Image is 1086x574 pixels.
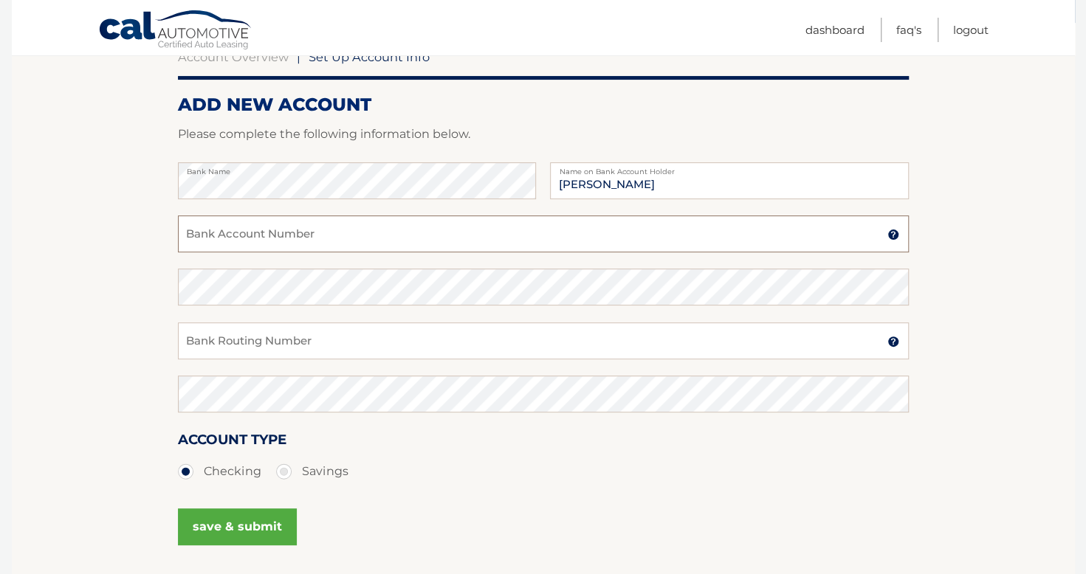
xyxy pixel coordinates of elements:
p: Please complete the following information below. [178,124,909,145]
img: tooltip.svg [887,229,899,241]
label: Savings [276,457,348,486]
input: Bank Account Number [178,215,909,252]
label: Checking [178,457,261,486]
a: Cal Automotive [98,10,253,52]
a: Account Overview [178,49,289,64]
h2: ADD NEW ACCOUNT [178,94,909,116]
label: Account Type [178,429,286,456]
button: save & submit [178,508,297,545]
label: Name on Bank Account Holder [550,162,908,174]
a: Dashboard [805,18,865,42]
input: Name on Account (Account Holder Name) [550,162,908,199]
img: tooltip.svg [887,336,899,347]
span: | [297,49,300,64]
a: Logout [953,18,989,42]
a: FAQ's [896,18,921,42]
input: Bank Routing Number [178,322,909,359]
label: Bank Name [178,162,536,174]
span: Set Up Account Info [309,49,430,64]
